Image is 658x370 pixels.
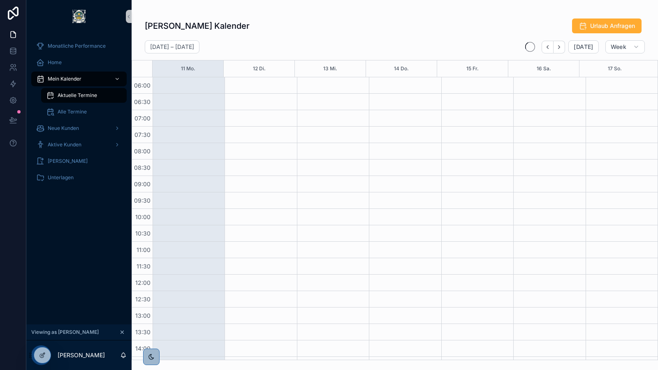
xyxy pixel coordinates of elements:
[31,154,127,169] a: [PERSON_NAME]
[133,312,153,319] span: 13:00
[31,55,127,70] a: Home
[31,121,127,136] a: Neue Kunden
[48,174,74,181] span: Unterlagen
[253,60,266,77] button: 12 Di.
[133,279,153,286] span: 12:00
[31,72,127,86] a: Mein Kalender
[134,263,153,270] span: 11:30
[26,33,132,196] div: scrollable content
[323,60,337,77] button: 13 Mi.
[132,131,153,138] span: 07:30
[58,109,87,115] span: Alle Termine
[31,137,127,152] a: Aktive Kunden
[572,18,642,33] button: Urlaub Anfragen
[133,213,153,220] span: 10:00
[48,141,81,148] span: Aktive Kunden
[133,345,153,352] span: 14:00
[150,43,194,51] h2: [DATE] – [DATE]
[132,197,153,204] span: 09:30
[132,98,153,105] span: 06:30
[537,60,551,77] button: 16 Sa.
[134,246,153,253] span: 11:00
[48,158,88,164] span: [PERSON_NAME]
[41,104,127,119] a: Alle Termine
[31,170,127,185] a: Unterlagen
[132,82,153,89] span: 06:00
[133,328,153,335] span: 13:30
[58,351,105,359] p: [PERSON_NAME]
[48,43,106,49] span: Monatliche Performance
[132,164,153,171] span: 08:30
[48,76,81,82] span: Mein Kalender
[574,43,593,51] span: [DATE]
[145,20,250,32] h1: [PERSON_NAME] Kalender
[132,115,153,122] span: 07:00
[132,148,153,155] span: 08:00
[48,59,62,66] span: Home
[568,40,598,53] button: [DATE]
[41,88,127,103] a: Aktuelle Termine
[608,60,622,77] button: 17 So.
[611,43,626,51] span: Week
[58,92,97,99] span: Aktuelle Termine
[394,60,409,77] button: 14 Do.
[133,230,153,237] span: 10:30
[48,125,79,132] span: Neue Kunden
[554,41,565,53] button: Next
[605,40,645,53] button: Week
[466,60,479,77] button: 15 Fr.
[72,10,86,23] img: App logo
[132,180,153,187] span: 09:00
[181,60,195,77] button: 11 Mo.
[31,39,127,53] a: Monatliche Performance
[590,22,635,30] span: Urlaub Anfragen
[542,41,554,53] button: Back
[133,296,153,303] span: 12:30
[31,329,99,335] span: Viewing as [PERSON_NAME]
